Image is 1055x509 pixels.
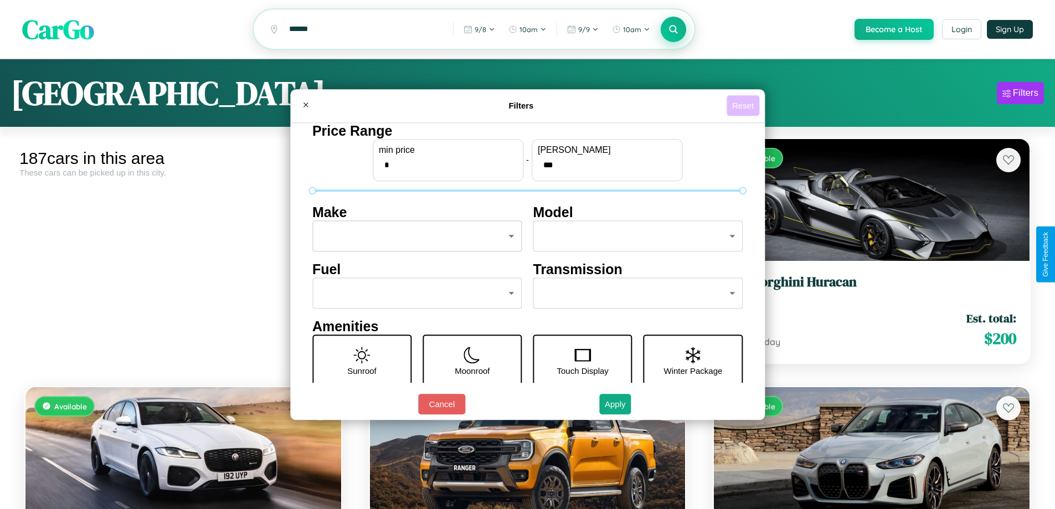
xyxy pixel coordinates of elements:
h1: [GEOGRAPHIC_DATA] [11,70,326,116]
button: Reset [727,95,759,116]
button: Login [942,19,981,39]
button: Cancel [418,394,465,414]
span: Available [54,402,87,411]
span: 9 / 9 [578,25,590,34]
span: $ 200 [984,327,1016,349]
div: These cars can be picked up in this city. [19,168,347,177]
p: Moonroof [455,363,490,378]
span: CarGo [22,11,94,48]
h3: Lamborghini Huracan [727,274,1016,290]
h4: Filters [316,101,727,110]
div: Filters [1013,88,1038,99]
h4: Amenities [312,318,743,335]
h4: Fuel [312,261,522,277]
a: Lamborghini Huracan2019 [727,274,1016,301]
span: 10am [519,25,538,34]
p: Winter Package [664,363,723,378]
h4: Transmission [533,261,743,277]
button: 10am [503,20,552,38]
div: Give Feedback [1042,232,1049,277]
p: Touch Display [557,363,608,378]
span: 10am [623,25,641,34]
h4: Make [312,204,522,220]
button: Become a Host [855,19,934,40]
button: 9/8 [458,20,501,38]
span: Est. total: [966,310,1016,326]
h4: Model [533,204,743,220]
button: 9/9 [562,20,604,38]
p: - [526,152,529,167]
div: 187 cars in this area [19,149,347,168]
button: Apply [599,394,631,414]
button: 10am [606,20,656,38]
button: Sign Up [987,20,1033,39]
span: / day [757,336,780,347]
button: Filters [997,82,1044,104]
span: 9 / 8 [475,25,486,34]
label: min price [379,145,517,155]
h4: Price Range [312,123,743,139]
p: Sunroof [347,363,377,378]
label: [PERSON_NAME] [538,145,676,155]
